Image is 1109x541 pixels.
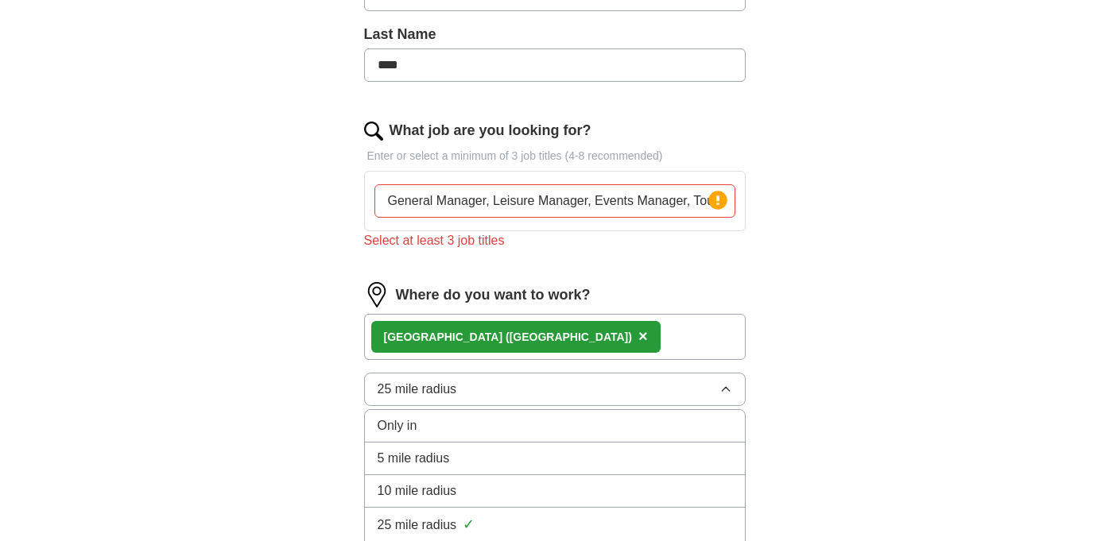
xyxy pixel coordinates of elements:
img: location.png [364,282,390,307]
span: ([GEOGRAPHIC_DATA]) [506,330,632,343]
label: Last Name [364,24,746,45]
div: Select at least 3 job titles [364,231,746,250]
button: × [638,325,648,349]
span: × [638,327,648,345]
span: ✓ [463,514,475,535]
span: 5 mile radius [378,449,450,468]
span: 25 mile radius [378,380,457,399]
span: 25 mile radius [378,516,457,535]
label: Where do you want to work? [396,284,591,306]
strong: [GEOGRAPHIC_DATA] [384,330,503,343]
p: Enter or select a minimum of 3 job titles (4-8 recommended) [364,148,746,164]
label: What job are you looking for? [390,120,591,141]
input: Type a job title and press enter [374,184,735,218]
span: 10 mile radius [378,481,457,500]
button: 25 mile radius [364,373,746,406]
span: Only in [378,416,417,435]
img: search.png [364,122,383,141]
